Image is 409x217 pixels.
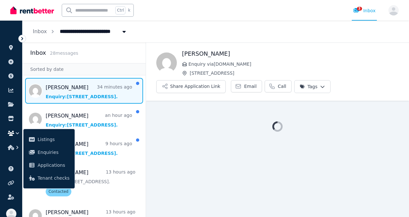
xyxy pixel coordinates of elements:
[244,83,257,90] span: Email
[5,35,25,40] span: ORGANISE
[38,174,69,182] span: Tenant checks
[300,83,317,90] span: Tags
[10,5,54,15] img: RentBetter
[26,159,72,172] a: Applications
[38,161,69,169] span: Applications
[128,8,130,13] span: k
[50,51,78,56] span: 28 message s
[156,80,226,93] button: Share Application Link
[23,63,146,75] div: Sorted by date
[33,28,47,34] a: Inbox
[46,84,132,100] a: [PERSON_NAME]34 minutes agoEnquiry:[STREET_ADDRESS].
[115,6,125,14] span: Ctrl
[38,136,69,143] span: Listings
[26,133,72,146] a: Listings
[278,83,286,90] span: Call
[265,80,292,92] a: Call
[30,48,46,57] h2: Inbox
[190,70,399,76] span: [STREET_ADDRESS]
[188,61,399,67] span: Enquiry via [DOMAIN_NAME]
[46,112,132,128] a: [PERSON_NAME]an hour agoEnquiry:[STREET_ADDRESS].
[26,172,72,184] a: Tenant checks
[46,169,135,196] a: [PERSON_NAME]13 hours agoEnquiry:[STREET_ADDRESS].Contacted
[182,49,399,58] h1: [PERSON_NAME]
[294,80,331,93] button: Tags
[353,7,376,14] div: Inbox
[156,52,177,73] img: Bianca
[38,148,69,156] span: Enquiries
[46,140,132,156] a: [PERSON_NAME]9 hours agoEnquiry:[STREET_ADDRESS].
[26,146,72,159] a: Enquiries
[357,7,362,11] span: 3
[231,80,262,92] a: Email
[23,21,138,42] nav: Breadcrumb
